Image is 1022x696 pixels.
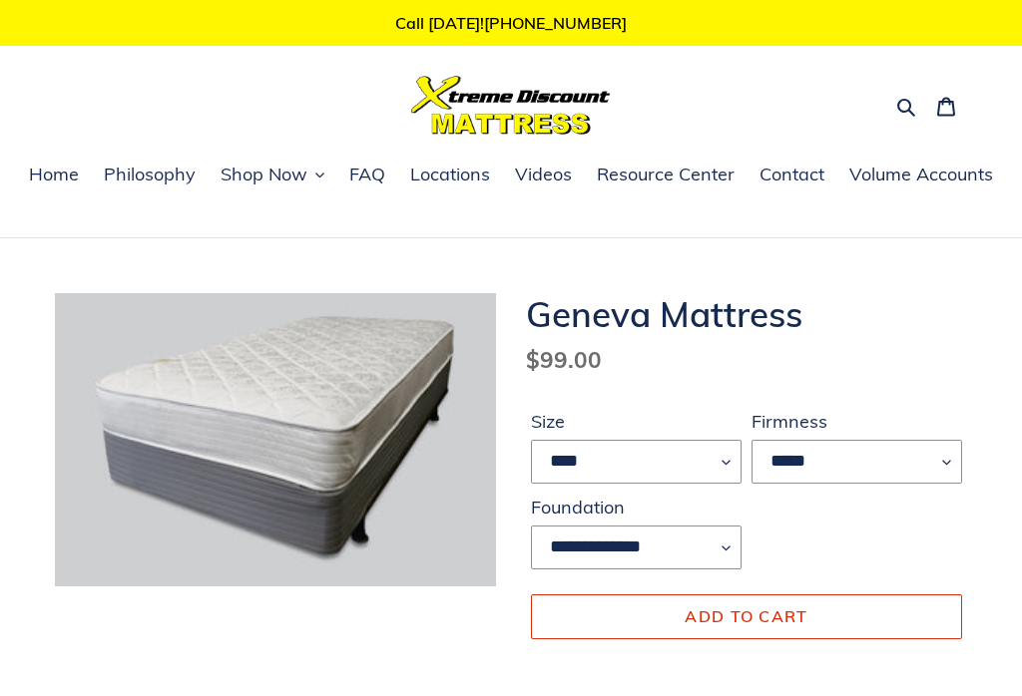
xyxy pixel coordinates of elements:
[400,161,500,190] a: Locations
[849,163,993,186] span: Volume Accounts
[411,76,611,135] img: Xtreme Discount Mattress
[531,408,742,435] label: Size
[839,161,1003,190] a: Volume Accounts
[685,606,807,626] span: Add to cart
[531,494,742,521] label: Foundation
[221,163,307,186] span: Shop Now
[211,161,334,190] button: Shop Now
[515,163,572,186] span: Videos
[526,293,967,335] h1: Geneva Mattress
[339,161,395,190] a: FAQ
[752,408,962,435] label: Firmness
[505,161,582,190] a: Videos
[349,163,385,186] span: FAQ
[29,163,79,186] span: Home
[587,161,745,190] a: Resource Center
[410,163,490,186] span: Locations
[526,345,602,374] span: $99.00
[531,594,962,638] button: Add to cart
[760,163,824,186] span: Contact
[94,161,206,190] a: Philosophy
[750,161,834,190] a: Contact
[484,13,627,33] a: [PHONE_NUMBER]
[19,161,89,190] a: Home
[104,163,196,186] span: Philosophy
[597,163,735,186] span: Resource Center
